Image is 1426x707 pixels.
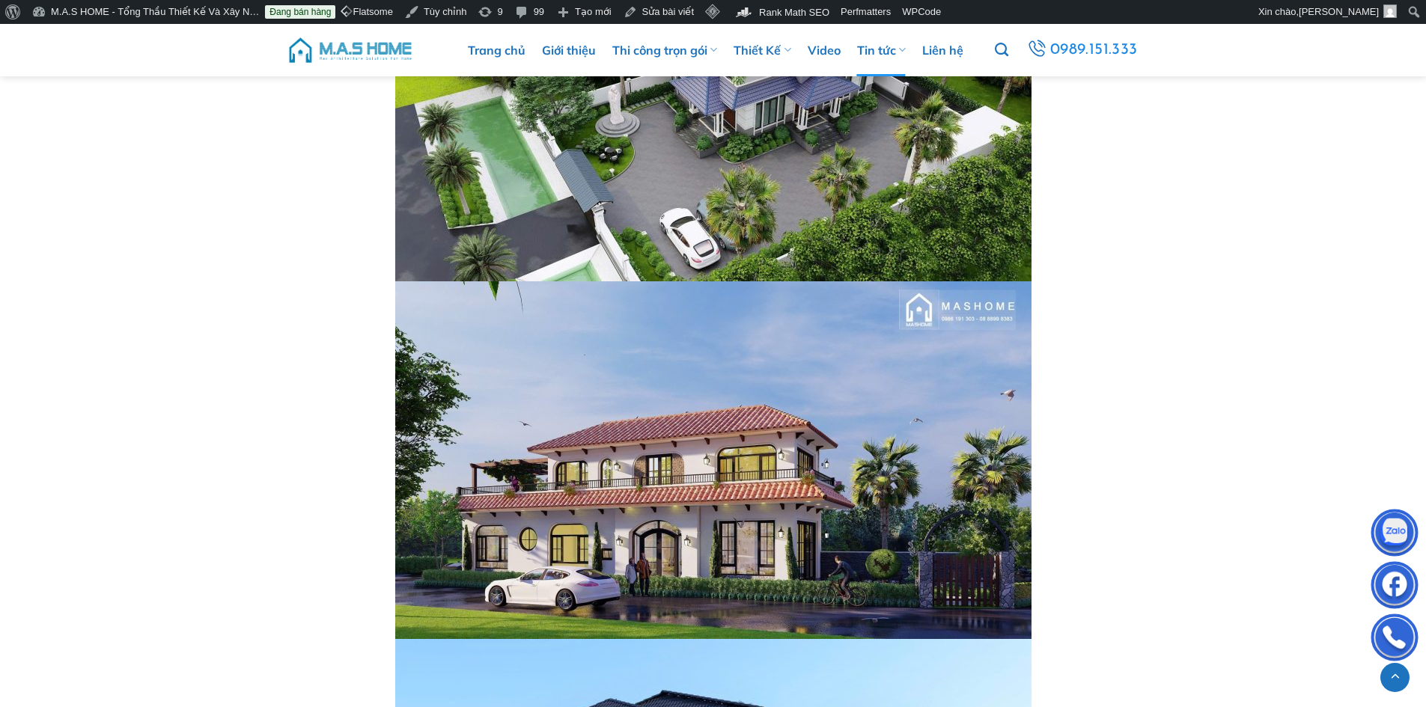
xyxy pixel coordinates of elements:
a: Thi công trọn gói [612,24,717,76]
span: [PERSON_NAME] [1299,6,1379,17]
a: Trang chủ [468,24,525,76]
a: Tìm kiếm [995,34,1008,66]
img: NHÀ MÁI NHẬT 2 TẦNG NÊN LÀM MÓNG GÌ ĐỂ KHÔNG LO LÚN NỨT 9 [395,281,1032,639]
span: Rank Math SEO [759,7,829,18]
img: M.A.S HOME – Tổng Thầu Thiết Kế Và Xây Nhà Trọn Gói [287,28,414,73]
a: Thiết Kế [734,24,790,76]
a: Lên đầu trang [1380,663,1410,692]
a: Tin tức [857,24,906,76]
span: 0989.151.333 [1050,37,1138,63]
img: Facebook [1372,565,1417,610]
img: Zalo [1372,512,1417,557]
a: 0989.151.333 [1025,37,1139,64]
a: Giới thiệu [542,24,596,76]
img: Phone [1372,617,1417,662]
a: Video [808,24,841,76]
a: Liên hệ [922,24,963,76]
a: Đang bán hàng [265,5,335,19]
